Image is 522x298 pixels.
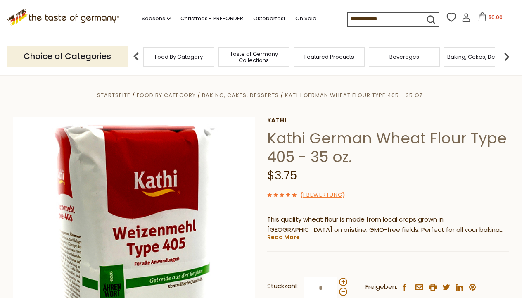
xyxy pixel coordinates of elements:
strong: Stückzahl: [267,281,298,291]
img: previous arrow [128,48,145,65]
a: Seasons [142,14,171,23]
a: Baking, Cakes, Desserts [447,54,511,60]
a: Beverages [389,54,419,60]
a: On Sale [295,14,316,23]
a: Startseite [97,91,130,99]
span: $0.00 [489,14,503,21]
a: Featured Products [304,54,354,60]
span: Freigeben: [365,282,397,292]
a: Taste of Germany Collections [221,51,287,63]
a: Read More [267,233,300,241]
a: Kathi German Wheat Flour Type 405 - 35 oz. [285,91,425,99]
h1: Kathi German Wheat Flour Type 405 - 35 oz. [267,129,509,166]
a: Baking, Cakes, Desserts [202,91,279,99]
span: This quality wheat flour is made from local crops grown in [GEOGRAPHIC_DATA] on pristine, GMO-fre... [267,215,502,265]
a: Christmas - PRE-ORDER [180,14,243,23]
a: Food By Category [137,91,196,99]
p: Choice of Categories [7,46,128,67]
a: Oktoberfest [253,14,285,23]
span: $3.75 [267,167,297,184]
button: $0.00 [472,12,508,25]
a: Food By Category [155,54,203,60]
a: 1 Bewertung [303,191,342,200]
a: Kathi [267,117,509,124]
img: next arrow [498,48,515,65]
span: ( ) [300,191,345,199]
